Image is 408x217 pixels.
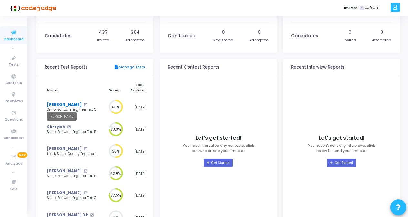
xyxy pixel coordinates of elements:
div: Attempted [250,37,269,43]
div: Invited [344,37,356,43]
img: logo [8,2,56,14]
h3: Recent Test Reports [45,65,87,70]
a: [PERSON_NAME] [47,102,82,108]
td: [DATE] [128,184,152,207]
h3: Candidates [168,33,195,39]
mat-icon: description [114,64,119,70]
div: 364 [131,29,140,36]
a: Manage Tests [114,64,145,70]
h3: Recent Interview Reports [291,65,344,70]
span: Tests [9,62,19,68]
div: Attempted [126,37,145,43]
a: Shreya V [47,124,65,130]
div: Registered [213,37,233,43]
div: Senior Software Engineer Test C [47,196,97,201]
h3: Candidates [291,33,318,39]
h4: Let's get started! [319,135,364,141]
mat-icon: open_in_new [84,191,87,195]
span: 44/648 [365,5,378,11]
p: You haven’t created any contests, click below to create your first one. [183,143,254,154]
td: [DATE] [128,163,152,185]
div: Invited [97,37,109,43]
div: Senior Software Engineer Test D [47,174,97,179]
h3: Candidates [45,33,71,39]
a: Get Started [327,159,356,167]
span: Candidates [4,136,24,141]
h4: Let's get started! [196,135,241,141]
span: Dashboard [4,37,24,42]
h3: Recent Contest Reports [168,65,219,70]
mat-icon: open_in_new [84,169,87,173]
span: Interviews [5,99,23,104]
span: Questions [5,117,23,123]
a: [PERSON_NAME] [47,146,82,152]
div: [PERSON_NAME] [47,112,77,121]
div: 0 [348,29,352,36]
a: [PERSON_NAME] [47,190,82,196]
mat-icon: open_in_new [90,213,94,217]
div: 0 [258,29,261,36]
th: Score [100,79,128,96]
label: Invites: [344,5,357,11]
div: 0 [222,29,225,36]
span: Analytics [6,161,22,166]
div: Attempted [372,37,391,43]
td: [DATE] [128,140,152,163]
a: Get Started [204,159,232,167]
div: 437 [99,29,108,36]
div: Lead/ Senior Quality Engineer Test 7 [47,152,97,156]
td: [DATE] [128,118,152,141]
span: FAQ [10,186,17,192]
p: You haven’t sent any interviews, click below to send your first one. [308,143,375,154]
div: 0 [380,29,383,36]
mat-icon: open_in_new [84,147,87,151]
a: [PERSON_NAME] [47,168,82,174]
span: New [17,152,27,158]
mat-icon: open_in_new [67,125,71,129]
span: Contests [5,80,22,86]
td: [DATE] [128,96,152,118]
th: Last Evaluated [128,79,152,96]
div: Senior Software Engineer Test B [47,130,97,135]
span: T [360,6,364,11]
th: Name [45,79,100,96]
mat-icon: open_in_new [84,103,87,107]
